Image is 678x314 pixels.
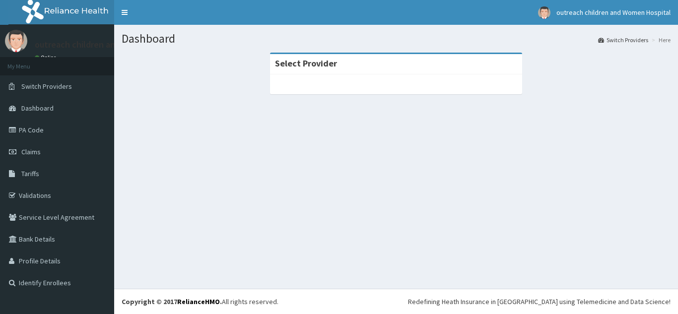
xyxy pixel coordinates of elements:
footer: All rights reserved. [114,289,678,314]
h1: Dashboard [122,32,671,45]
span: Tariffs [21,169,39,178]
a: Online [35,54,59,61]
img: User Image [538,6,550,19]
div: Redefining Heath Insurance in [GEOGRAPHIC_DATA] using Telemedicine and Data Science! [408,297,671,307]
a: RelianceHMO [177,297,220,306]
a: Switch Providers [598,36,648,44]
span: Claims [21,147,41,156]
p: outreach children and Women Hospital [35,40,186,49]
span: Switch Providers [21,82,72,91]
span: outreach children and Women Hospital [556,8,671,17]
li: Here [649,36,671,44]
strong: Select Provider [275,58,337,69]
span: Dashboard [21,104,54,113]
strong: Copyright © 2017 . [122,297,222,306]
img: User Image [5,30,27,52]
